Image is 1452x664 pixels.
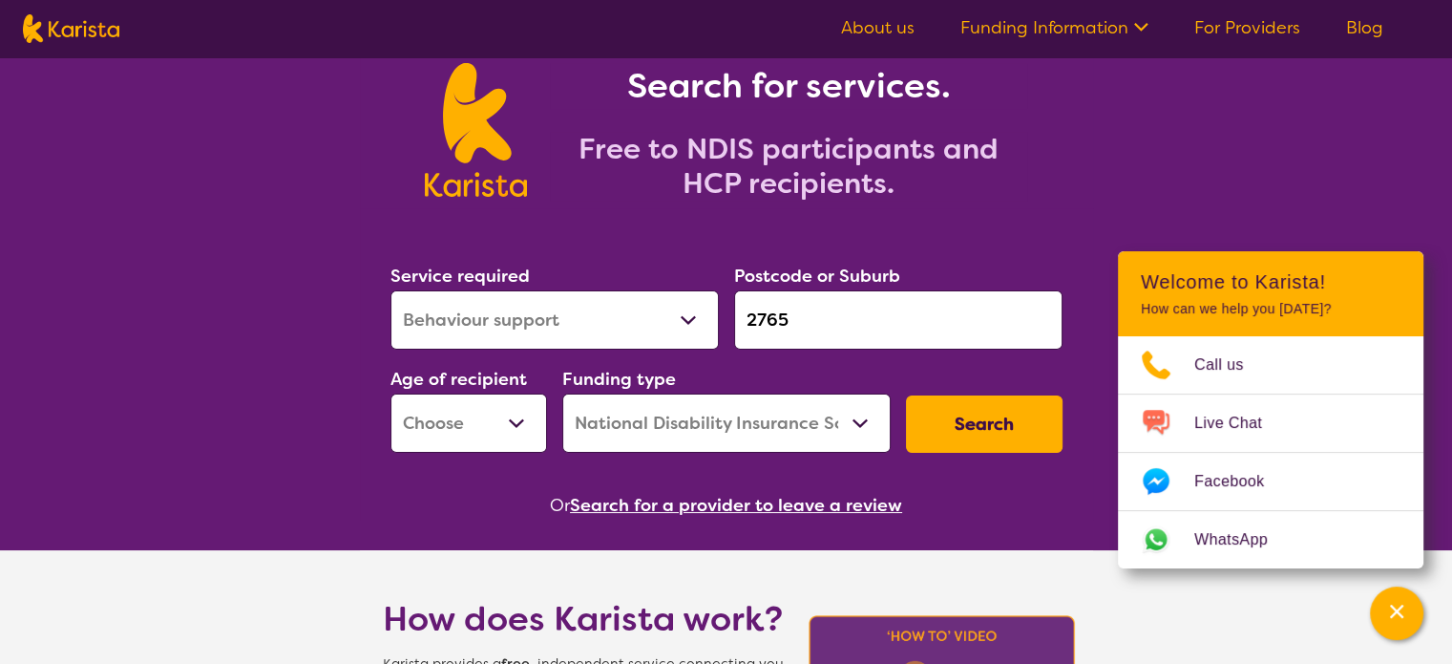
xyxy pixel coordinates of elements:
a: Funding Information [960,16,1148,39]
span: WhatsApp [1194,525,1291,554]
button: Search for a provider to leave a review [570,491,902,520]
h1: Search for services. [550,63,1027,109]
span: Facebook [1194,467,1287,496]
span: Call us [1194,351,1267,379]
a: About us [841,16,915,39]
span: Or [550,491,570,520]
label: Postcode or Suburb [734,265,900,288]
div: Channel Menu [1118,251,1423,568]
label: Funding type [562,368,676,391]
p: How can we help you [DATE]? [1141,301,1400,317]
input: Type [734,290,1063,350]
label: Age of recipient [390,368,527,391]
button: Search [906,396,1063,453]
ul: Choose channel [1118,336,1423,568]
span: Live Chat [1194,409,1285,438]
a: Web link opens in a new tab. [1118,511,1423,568]
a: For Providers [1194,16,1300,39]
h2: Welcome to Karista! [1141,270,1400,293]
h1: How does Karista work? [383,596,784,642]
img: Karista logo [425,63,527,197]
button: Channel Menu [1370,587,1423,640]
img: Karista logo [23,14,119,43]
a: Blog [1346,16,1383,39]
label: Service required [390,265,530,288]
h2: Free to NDIS participants and HCP recipients. [550,132,1027,201]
